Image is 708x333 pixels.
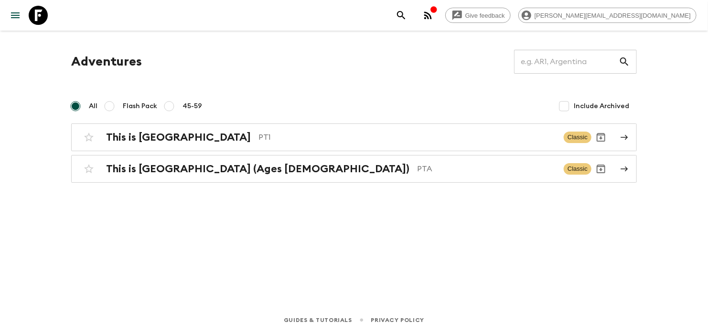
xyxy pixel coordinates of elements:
p: PTA [417,163,556,175]
span: All [89,101,97,111]
button: search adventures [392,6,411,25]
a: This is [GEOGRAPHIC_DATA]PT1ClassicArchive [71,123,637,151]
span: Include Archived [574,101,629,111]
input: e.g. AR1, Argentina [514,48,619,75]
p: PT1 [258,132,556,143]
a: Privacy Policy [371,315,424,325]
span: Give feedback [460,12,510,19]
div: [PERSON_NAME][EMAIL_ADDRESS][DOMAIN_NAME] [518,8,697,23]
button: menu [6,6,25,25]
span: [PERSON_NAME][EMAIL_ADDRESS][DOMAIN_NAME] [529,12,696,19]
a: Guides & Tutorials [284,315,352,325]
span: Classic [564,132,591,143]
a: This is [GEOGRAPHIC_DATA] (Ages [DEMOGRAPHIC_DATA])PTAClassicArchive [71,155,637,183]
h2: This is [GEOGRAPHIC_DATA] [106,131,251,144]
h1: Adventures [71,52,142,71]
button: Archive [591,128,611,147]
span: Classic [564,163,591,175]
a: Give feedback [445,8,511,23]
h2: This is [GEOGRAPHIC_DATA] (Ages [DEMOGRAPHIC_DATA]) [106,163,409,175]
button: Archive [591,159,611,178]
span: Flash Pack [123,101,157,111]
span: 45-59 [182,101,202,111]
